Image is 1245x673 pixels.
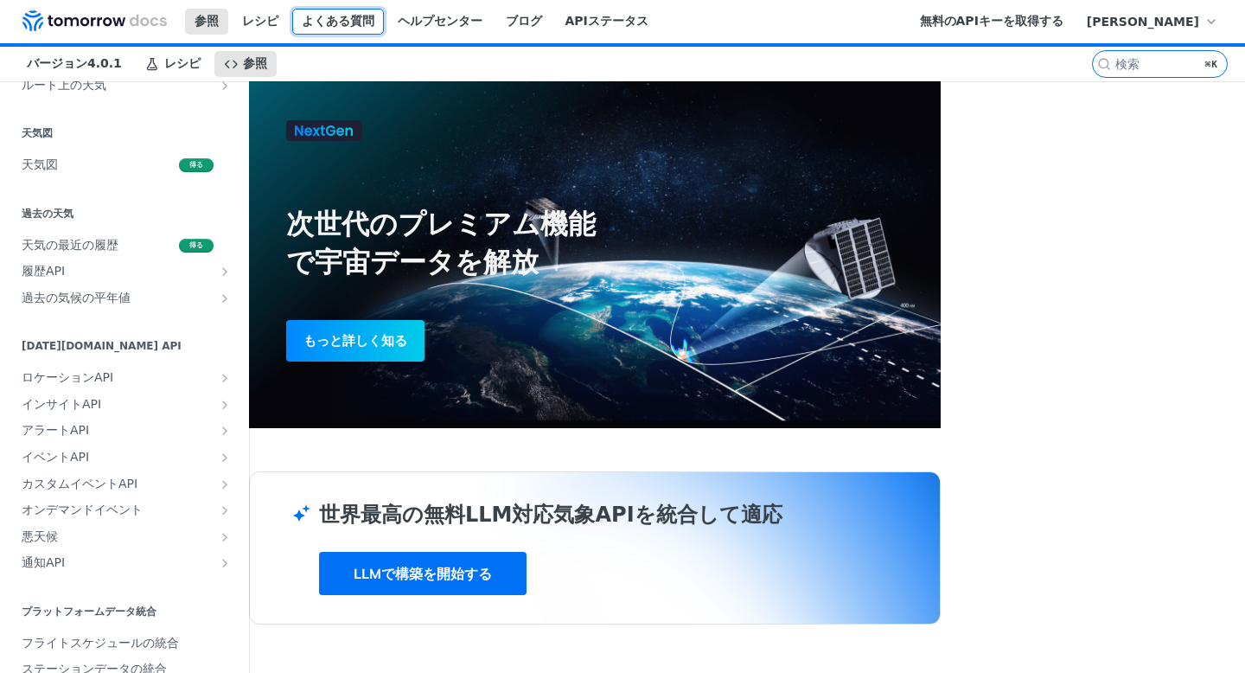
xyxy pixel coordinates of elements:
[218,424,232,438] button: アラートAPIのサブページを表示
[13,418,236,444] a: アラートAPIアラートAPIのサブページを表示
[218,556,232,570] button: 通知APIのサブページを表示
[13,285,236,311] a: 過去の気候の平年値過去の気候の標準値のサブページを表示
[1077,9,1228,35] button: [PERSON_NAME]
[319,552,527,595] a: LLMで構築を開始する
[218,530,232,544] button: 悪天候イベントのサブページを表示
[910,9,1073,35] a: 無料のAPIキーを取得する
[22,78,106,92] font: ルート上の天気
[1087,15,1199,29] font: [PERSON_NAME]
[388,9,492,35] a: ヘルプセンター
[218,79,232,93] button: ルート上の天気のサブページを表示
[22,529,58,543] font: 悪天候
[27,56,122,70] font: バージョン4.0.1
[920,14,1063,28] font: 無料のAPIキーを取得する
[22,555,65,569] font: 通知API
[22,238,118,252] font: 天気の最近の履歴
[185,9,228,35] a: 参照
[22,157,58,171] font: 天気図
[243,56,267,70] font: 参照
[233,9,288,35] a: レシピ
[398,14,482,28] font: ヘルプセンター
[565,14,648,28] font: APIステータス
[13,445,236,471] a: イベントAPIイベント API のサブページを表示
[22,477,137,490] font: カスタムイベントAPI
[13,471,236,497] a: カスタムイベントAPIカスタムイベントAPIのサブページを表示
[22,423,89,437] font: アラートAPI
[218,503,232,517] button: オンデマンドイベントのサブページを表示
[242,14,278,28] font: レシピ
[13,73,236,99] a: ルート上の天気ルート上の天気のサブページを表示
[22,264,65,278] font: 履歴API
[1201,55,1223,73] kbd: ⌘K
[22,127,53,139] font: 天気図
[218,478,232,491] button: カスタムイベントAPIのサブページを表示
[22,450,89,464] font: イベントAPI
[22,10,167,31] img: Tomorrow.io 天気 API ドキュメント
[506,14,542,28] font: ブログ
[319,503,782,527] font: 世界最高の無料LLM対応気象APIを統合して適応
[22,636,179,650] font: フライトスケジュールの統合
[286,320,548,362] a: もっと詳しく知る
[218,451,232,465] button: イベント API のサブページを表示
[13,259,236,285] a: 履歴APIHistorical APIのサブページを表示
[22,291,131,304] font: 過去の気候の平年値
[13,365,236,391] a: ロケーションAPILocations API のサブページを表示
[13,631,236,657] a: フライトスケジュールの統合
[136,51,210,77] a: レシピ
[214,51,277,77] a: 参照
[22,340,182,352] font: [DATE][DOMAIN_NAME] API
[1097,57,1111,71] svg: 検索
[286,208,596,240] font: 次世代のプレミアム機能
[13,152,236,178] a: 天気図得る
[218,371,232,385] button: Locations API のサブページを表示
[286,120,362,141] img: ネクストジェン
[13,524,236,550] a: 悪天候悪天候イベントのサブページを表示
[302,14,374,28] font: よくある質問
[13,497,236,523] a: オンデマンドイベントオンデマンドイベントのサブページを表示
[303,333,407,349] font: もっと詳しく知る
[22,370,113,384] font: ロケーションAPI
[292,9,384,35] a: よくある質問
[195,14,219,28] font: 参照
[22,208,73,220] font: 過去の天気
[286,246,539,279] font: で宇宙データを解放
[218,265,232,279] button: Historical APIのサブページを表示
[13,392,236,418] a: インサイトAPIInsights API のサブページを表示
[22,606,156,618] font: プラットフォームデータ統合
[13,233,236,259] a: 天気の最近の履歴得る
[13,550,236,576] a: 通知API通知APIのサブページを表示
[22,397,101,411] font: インサイトAPI
[164,56,201,70] font: レシピ
[218,398,232,412] button: Insights API のサブページを表示
[189,241,203,249] font: 得る
[354,565,492,582] font: LLMで構築を開始する
[496,9,552,35] a: ブログ
[556,9,658,35] a: APIステータス
[22,503,143,516] font: オンデマンドイベント
[218,292,232,305] button: 過去の気候の標準値のサブページを表示
[189,161,203,169] font: 得る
